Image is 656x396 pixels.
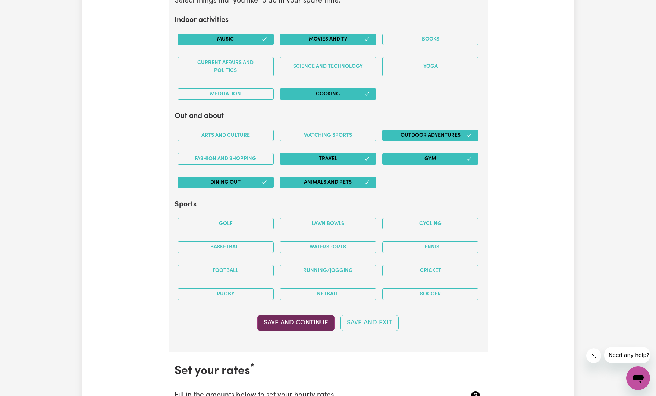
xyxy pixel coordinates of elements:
[382,241,479,253] button: Tennis
[340,315,399,331] button: Save and Exit
[586,348,601,363] iframe: Close message
[382,153,479,165] button: Gym
[175,364,482,378] h2: Set your rates
[280,34,376,45] button: Movies and TV
[178,130,274,141] button: Arts and Culture
[280,265,376,276] button: Running/Jogging
[178,34,274,45] button: Music
[178,57,274,76] button: Current Affairs and Politics
[178,241,274,253] button: Basketball
[280,153,376,165] button: Travel
[257,315,335,331] button: Save and Continue
[280,177,376,188] button: Animals and pets
[382,57,479,76] button: Yoga
[178,177,274,188] button: Dining out
[382,265,479,276] button: Cricket
[178,218,274,229] button: Golf
[382,130,479,141] button: Outdoor adventures
[280,57,376,76] button: Science and Technology
[280,218,376,229] button: Lawn bowls
[626,366,650,390] iframe: Button to launch messaging window
[280,241,376,253] button: Watersports
[382,34,479,45] button: Books
[178,88,274,100] button: Meditation
[280,88,376,100] button: Cooking
[178,153,274,165] button: Fashion and shopping
[382,288,479,300] button: Soccer
[178,288,274,300] button: Rugby
[175,16,482,25] h2: Indoor activities
[280,288,376,300] button: Netball
[604,347,650,363] iframe: Message from company
[175,112,482,121] h2: Out and about
[382,218,479,229] button: Cycling
[175,200,482,209] h2: Sports
[178,265,274,276] button: Football
[280,130,376,141] button: Watching sports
